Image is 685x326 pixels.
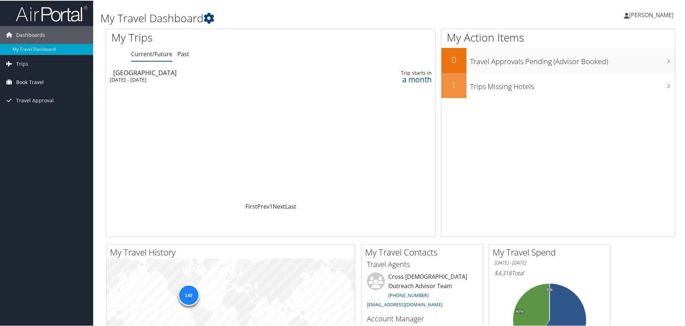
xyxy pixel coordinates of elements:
[16,25,45,43] span: Dashboards
[285,202,296,210] a: Last
[110,76,313,82] div: [DATE] - [DATE]
[494,268,605,276] h6: Total
[245,202,257,210] a: First
[367,301,442,307] a: [EMAIL_ADDRESS][DOMAIN_NAME]
[441,47,675,72] a: 0Travel Approvals Pending (Advisor Booked)
[363,272,481,310] li: Cross [DEMOGRAPHIC_DATA] Outreach Advisor Team
[494,259,605,266] h6: [DATE] - [DATE]
[131,49,172,57] a: Current/Future
[111,29,293,44] h1: My Trips
[441,78,466,90] h2: 1
[257,202,269,210] a: Prev
[470,52,675,66] h3: Travel Approvals Pending (Advisor Booked)
[178,283,199,305] div: 140
[547,287,552,291] tspan: 0%
[100,10,487,25] h1: My Travel Dashboard
[16,91,54,109] span: Travel Approval
[113,69,316,75] div: [GEOGRAPHIC_DATA]
[16,73,44,91] span: Book Travel
[269,202,273,210] a: 1
[110,245,355,258] h2: My Travel History
[367,259,477,269] h3: Travel Agents
[441,72,675,97] a: 1Trips Missing Hotels
[624,4,681,25] a: [PERSON_NAME]
[629,10,674,18] span: [PERSON_NAME]
[470,77,675,91] h3: Trips Missing Hotels
[493,245,610,258] h2: My Travel Spend
[516,309,523,313] tspan: 40%
[367,313,477,323] h3: Account Manager
[358,76,432,82] div: a month
[16,5,87,21] img: airportal-logo.png
[16,54,28,72] span: Trips
[494,268,512,276] span: $4,318
[388,291,428,298] a: [PHONE_NUMBER]
[441,53,466,65] h2: 0
[365,245,483,258] h2: My Travel Contacts
[441,29,675,44] h1: My Action Items
[358,69,432,76] div: Trip starts in
[273,202,285,210] a: Next
[177,49,189,57] a: Past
